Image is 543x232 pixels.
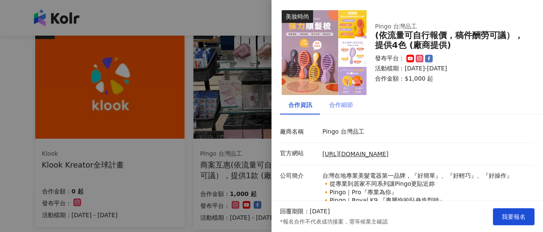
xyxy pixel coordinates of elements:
span: 我要報名 [502,213,526,220]
div: 合作資訊 [288,100,312,109]
p: 活動檔期：[DATE]-[DATE] [375,64,524,73]
p: 發布平台： [375,54,405,63]
div: (依流量可自行報價，稿件酬勞可議），提供4色 (廠商提供) [375,31,524,50]
p: 台灣在地專業美髮電器第一品牌，『好簡單』、『好輕巧』、『好操作』 🔸從專業到居家不同系列讓Pingo更貼近妳 🔸Pingo｜Pro『專業為你』 🔸Pingo｜Royal K9 『專屬妳的貼身造型... [322,172,530,222]
p: Pingo 台灣品工 [322,128,530,136]
img: Pingo 台灣品工 TRAVEL Qmini 彈力順髮梳 [282,10,367,95]
div: Pingo 台灣品工 [375,22,511,31]
p: 回覆期限：[DATE] [280,207,330,216]
p: 公司簡介 [280,172,318,180]
button: 我要報名 [493,208,535,225]
div: 合作細節 [329,100,353,109]
p: 合作金額： $1,000 起 [375,75,524,83]
p: 廠商名稱 [280,128,318,136]
div: 美妝時尚 [282,10,313,23]
p: *報名合作不代表成功接案，需等候業主確認 [280,218,388,226]
a: [URL][DOMAIN_NAME] [322,151,389,157]
p: 官方網站 [280,149,318,158]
